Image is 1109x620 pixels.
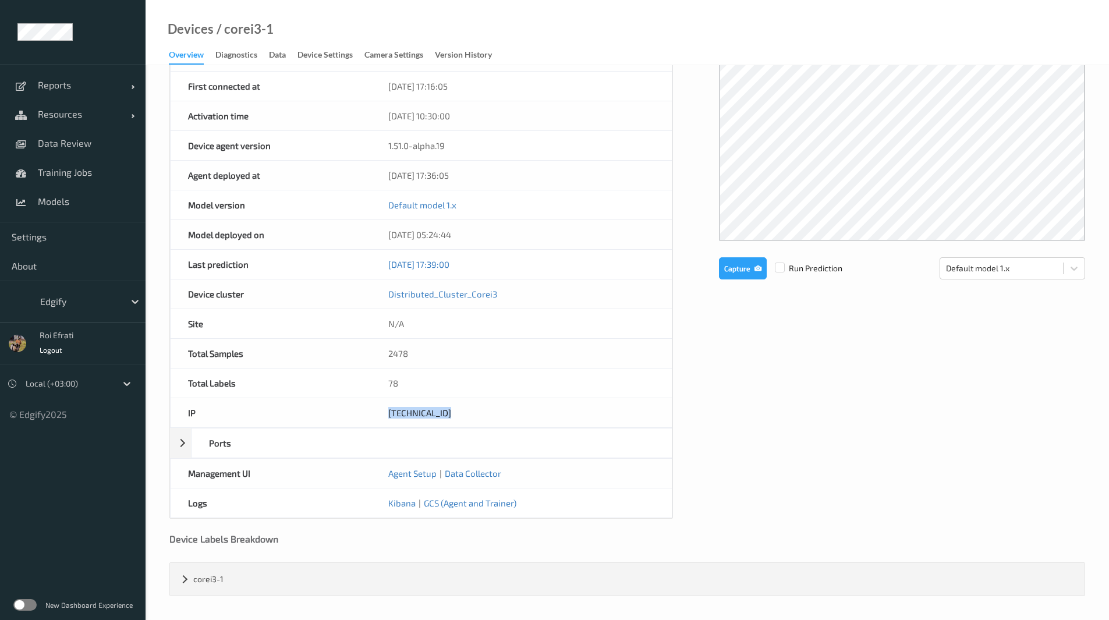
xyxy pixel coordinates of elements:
[435,47,504,63] a: Version History
[171,279,371,309] div: Device cluster
[269,49,286,63] div: Data
[171,101,371,130] div: Activation time
[388,200,456,210] a: Default model 1.x
[424,498,516,508] a: GCS (Agent and Trainer)
[171,250,371,279] div: Last prediction
[214,23,274,35] div: / corei3-1
[388,289,497,299] a: Distributed_Cluster_Corei3
[297,49,353,63] div: Device Settings
[364,47,435,63] a: Camera Settings
[169,49,204,65] div: Overview
[371,101,672,130] div: [DATE] 10:30:00
[171,72,371,101] div: First connected at
[364,49,423,63] div: Camera Settings
[388,259,449,270] a: [DATE] 17:39:00
[171,369,371,398] div: Total Labels
[388,498,416,508] a: Kibana
[215,49,257,63] div: Diagnostics
[371,161,672,190] div: [DATE] 17:36:05
[171,309,371,338] div: Site
[171,459,371,488] div: Management UI
[192,428,384,458] div: Ports
[445,468,501,479] a: Data Collector
[371,398,672,427] div: [TECHNICAL_ID]
[388,468,437,479] a: Agent Setup
[171,131,371,160] div: Device agent version
[371,72,672,101] div: [DATE] 17:16:05
[437,468,445,479] span: |
[719,257,767,279] button: Capture
[171,398,371,427] div: IP
[371,369,672,398] div: 78
[767,263,842,274] span: Run Prediction
[171,488,371,518] div: Logs
[269,47,297,63] a: Data
[171,161,371,190] div: Agent deployed at
[371,339,672,368] div: 2478
[170,563,1085,596] div: corei3-1
[416,498,424,508] span: |
[169,47,215,65] a: Overview
[171,339,371,368] div: Total Samples
[215,47,269,63] a: Diagnostics
[371,309,672,338] div: N/A
[170,428,672,458] div: Ports
[371,220,672,249] div: [DATE] 05:24:44
[297,47,364,63] a: Device Settings
[371,131,672,160] div: 1.51.0-alpha.19
[171,220,371,249] div: Model deployed on
[171,190,371,219] div: Model version
[168,23,214,35] a: Devices
[169,533,1085,545] div: Device Labels Breakdown
[435,49,492,63] div: Version History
